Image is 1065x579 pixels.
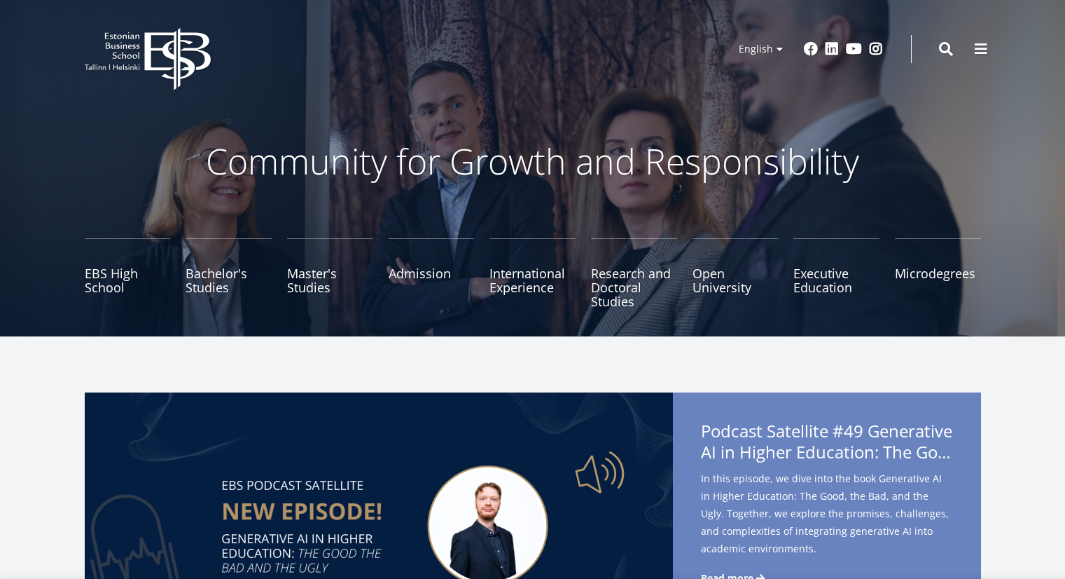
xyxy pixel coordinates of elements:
a: Research and Doctoral Studies [591,238,677,308]
a: Youtube [846,42,862,56]
a: Executive Education [793,238,879,308]
span: In this episode, we dive into the book Generative AI in Higher Education: The Good, the Bad, and ... [701,470,953,557]
span: AI in Higher Education: The Good, the Bad, and the Ugly [701,442,953,463]
a: Bachelor's Studies [186,238,272,308]
a: Linkedin [825,42,839,56]
a: Microdegrees [895,238,981,308]
a: Admission [389,238,475,308]
a: International Experience [489,238,576,308]
span: Podcast Satellite #49 Generative [701,421,953,467]
p: Community for Growth and Responsibility [162,140,904,182]
a: EBS High School [85,238,171,308]
a: Open University [692,238,779,308]
a: Facebook [804,42,818,56]
a: Instagram [869,42,883,56]
a: Master's Studies [287,238,373,308]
